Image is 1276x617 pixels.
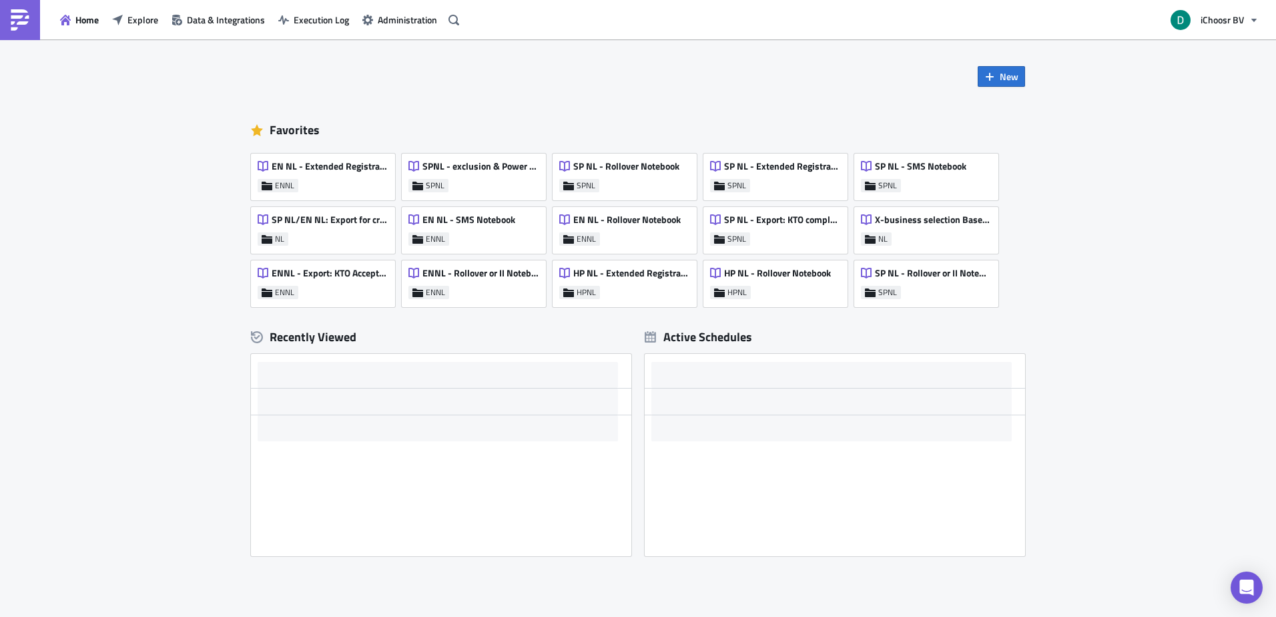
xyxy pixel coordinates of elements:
a: SPNL - exclusion & Power back to grid listSPNL [402,147,553,200]
span: New [1000,69,1018,83]
span: SPNL - exclusion & Power back to grid list [422,160,539,172]
a: HP NL - Rollover NotebookHPNL [703,254,854,307]
span: SP NL - Export: KTO completed/declined #4000 for VEH [724,214,840,226]
div: Open Intercom Messenger [1231,572,1263,604]
span: iChoosr BV [1201,13,1244,27]
button: Data & Integrations [165,9,272,30]
span: Execution Log [294,13,349,27]
span: Explore [127,13,158,27]
span: Home [75,13,99,27]
a: SP NL/EN NL: Export for cross check with CRM VEHNL [251,200,402,254]
span: SPNL [878,287,897,298]
span: HP NL - Rollover Notebook [724,267,831,279]
a: SP NL - SMS NotebookSPNL [854,147,1005,200]
a: EN NL - SMS NotebookENNL [402,200,553,254]
span: NL [878,234,888,244]
button: Home [53,9,105,30]
span: SPNL [727,180,746,191]
span: NL [275,234,284,244]
span: EN NL - Rollover Notebook [573,214,681,226]
button: Administration [356,9,444,30]
span: SP NL - Extended Registrations export [724,160,840,172]
span: EN NL - SMS Notebook [422,214,515,226]
span: Administration [378,13,437,27]
span: Data & Integrations [187,13,265,27]
a: SP NL - Rollover NotebookSPNL [553,147,703,200]
button: New [978,66,1025,87]
div: Favorites [251,120,1025,140]
span: SPNL [878,180,897,191]
img: Avatar [1169,9,1192,31]
span: SPNL [727,234,746,244]
a: X-business selection Base from ENNLNL [854,200,1005,254]
button: Explore [105,9,165,30]
span: EN NL - Extended Registrations export [272,160,388,172]
div: Active Schedules [645,329,752,345]
span: HP NL - Extended Registrations export [573,267,689,279]
span: ENNL [577,234,596,244]
span: X-business selection Base from ENNL [875,214,991,226]
span: ENNL - Export: KTO Accepted #4000 for VEH [272,267,388,279]
span: HPNL [727,287,747,298]
span: SP NL - SMS Notebook [875,160,966,172]
span: ENNL - Rollover or II Notebook [422,267,539,279]
a: ENNL - Export: KTO Accepted #4000 for VEHENNL [251,254,402,307]
span: ENNL [275,180,294,191]
a: SP NL - Extended Registrations exportSPNL [703,147,854,200]
span: SP NL - Rollover or II Notebook [875,267,991,279]
span: SPNL [426,180,444,191]
span: ENNL [426,287,445,298]
span: ENNL [426,234,445,244]
span: HPNL [577,287,596,298]
button: iChoosr BV [1163,5,1266,35]
a: EN NL - Extended Registrations exportENNL [251,147,402,200]
a: HP NL - Extended Registrations exportHPNL [553,254,703,307]
a: SP NL - Export: KTO completed/declined #4000 for VEHSPNL [703,200,854,254]
div: Recently Viewed [251,327,631,347]
span: SPNL [577,180,595,191]
span: SP NL - Rollover Notebook [573,160,679,172]
span: ENNL [275,287,294,298]
a: SP NL - Rollover or II NotebookSPNL [854,254,1005,307]
span: SP NL/EN NL: Export for cross check with CRM VEH [272,214,388,226]
a: ENNL - Rollover or II NotebookENNL [402,254,553,307]
a: EN NL - Rollover NotebookENNL [553,200,703,254]
img: PushMetrics [9,9,31,31]
button: Execution Log [272,9,356,30]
